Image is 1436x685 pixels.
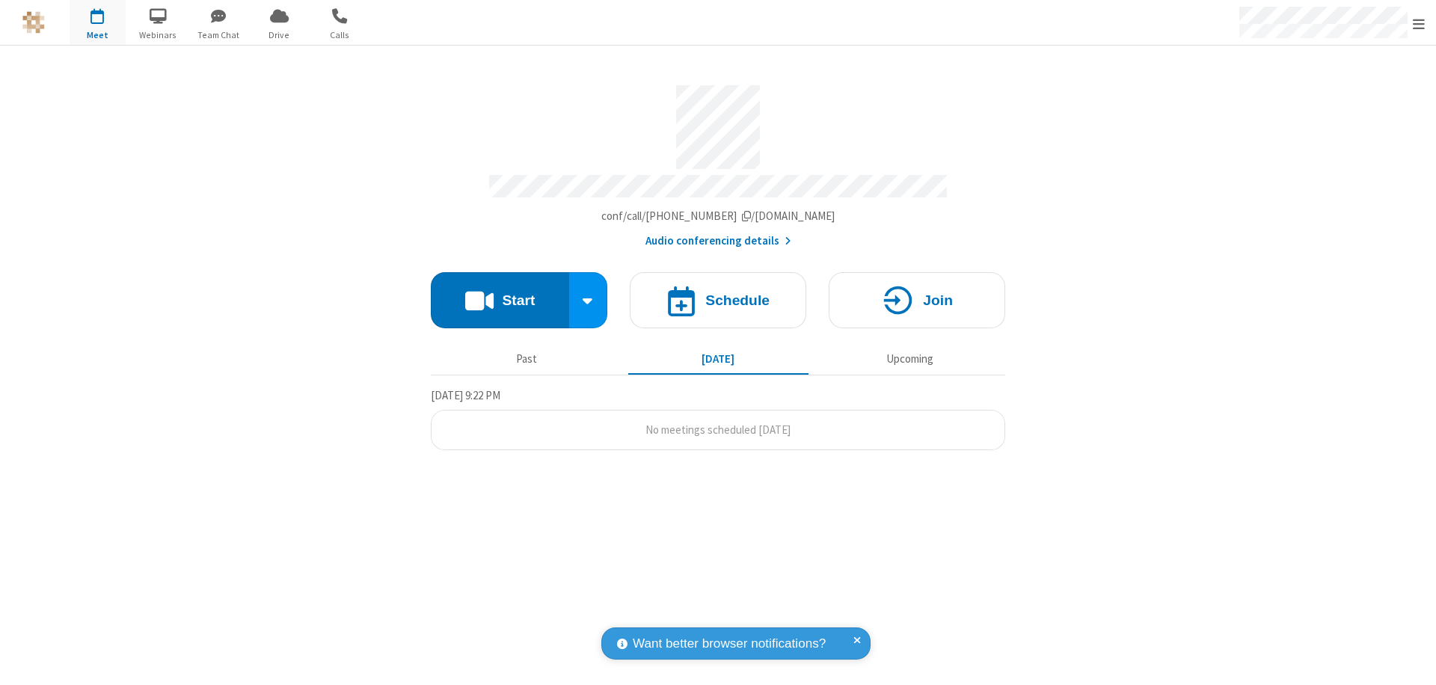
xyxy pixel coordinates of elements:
[705,293,770,307] h4: Schedule
[630,272,806,328] button: Schedule
[191,28,247,42] span: Team Chat
[22,11,45,34] img: QA Selenium DO NOT DELETE OR CHANGE
[601,208,835,225] button: Copy my meeting room linkCopy my meeting room link
[431,388,500,402] span: [DATE] 9:22 PM
[645,233,791,250] button: Audio conferencing details
[130,28,186,42] span: Webinars
[431,272,569,328] button: Start
[601,209,835,223] span: Copy my meeting room link
[431,387,1005,451] section: Today's Meetings
[820,345,1000,373] button: Upcoming
[502,293,535,307] h4: Start
[431,74,1005,250] section: Account details
[645,423,791,437] span: No meetings scheduled [DATE]
[628,345,808,373] button: [DATE]
[569,272,608,328] div: Start conference options
[312,28,368,42] span: Calls
[437,345,617,373] button: Past
[829,272,1005,328] button: Join
[70,28,126,42] span: Meet
[633,634,826,654] span: Want better browser notifications?
[251,28,307,42] span: Drive
[923,293,953,307] h4: Join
